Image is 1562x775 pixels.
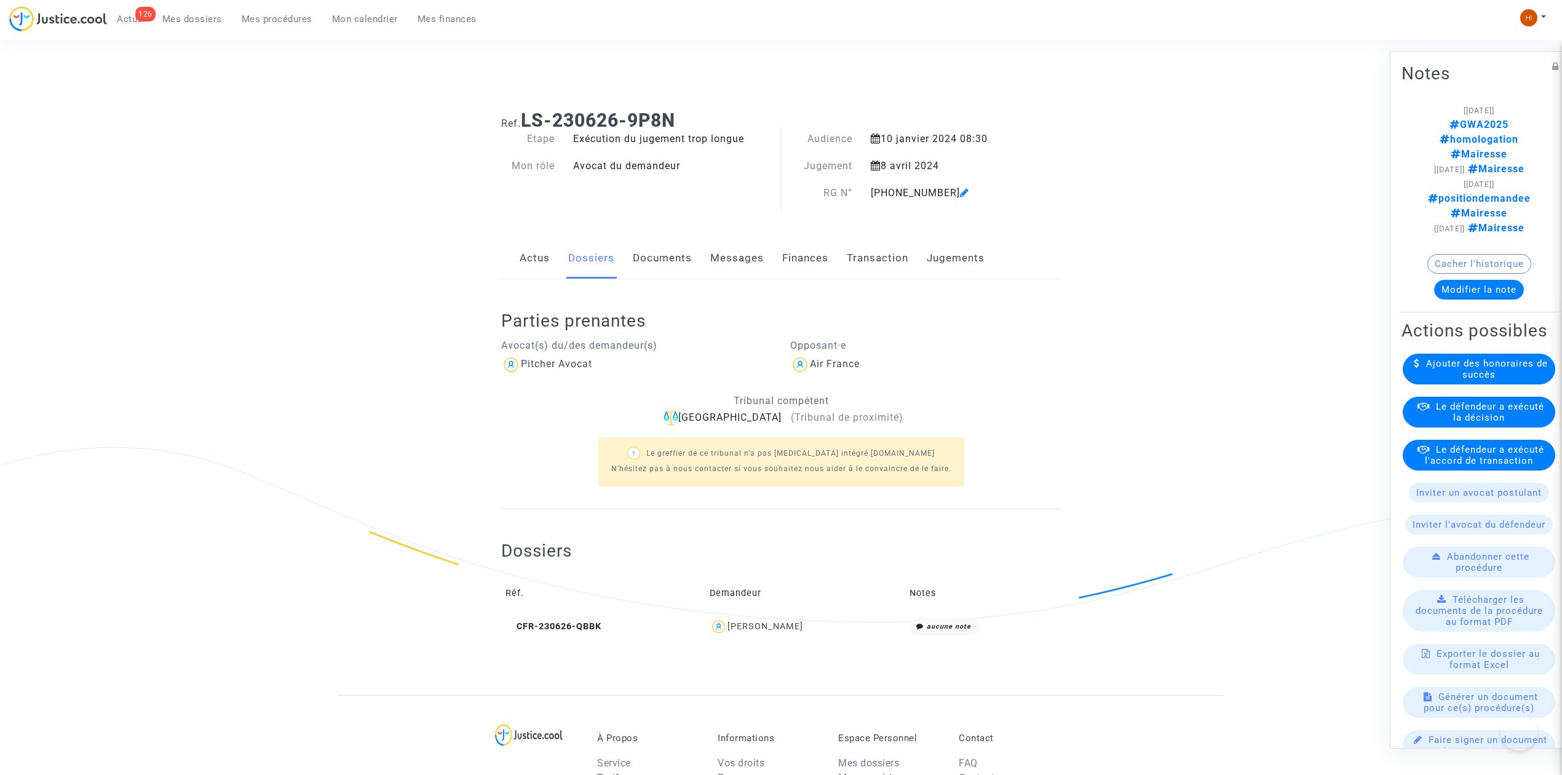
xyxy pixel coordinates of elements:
[1464,180,1494,189] span: [[DATE]]
[505,621,601,632] span: CFR-230626-QBBK
[927,238,985,279] a: Jugements
[501,117,521,129] span: Ref.
[332,14,398,25] span: Mon calendrier
[727,621,803,632] div: [PERSON_NAME]
[597,733,699,744] p: À Propos
[521,109,675,131] b: LS-230626-9P8N
[564,132,781,146] div: Exécution du jugement trop longue
[492,132,565,146] div: Etape
[927,622,971,630] i: aucune note
[1434,165,1465,174] span: [[DATE]]
[862,159,1022,173] div: 8 avril 2024
[718,757,764,769] a: Vos droits
[1437,648,1540,670] span: Exporter le dossier au format Excel
[1424,691,1538,713] span: Générer un document pour ce(s) procédure(s)
[1465,163,1524,175] span: Mairesse
[838,733,940,744] p: Espace Personnel
[521,358,592,370] div: Pitcher Avocat
[1520,9,1537,26] img: fc99b196863ffcca57bb8fe2645aafd9
[838,757,899,769] a: Mes dossiers
[632,450,636,457] span: ?
[1451,207,1507,219] span: Mairesse
[1434,280,1524,300] button: Modifier la note
[162,14,222,25] span: Mes dossiers
[790,355,810,375] img: icon-user.svg
[633,238,692,279] a: Documents
[905,574,1061,614] td: Notes
[791,411,903,423] span: (Tribunal de proximité)
[959,757,978,769] a: FAQ
[1401,320,1556,341] h2: Actions possibles
[810,358,860,370] div: Air France
[959,733,1061,744] p: Contact
[790,338,1061,353] p: Opposant·e
[781,132,862,146] div: Audience
[520,238,550,279] a: Actus
[1416,594,1543,627] span: Télécharger les documents de la procédure au format PDF
[501,310,1061,332] h2: Parties prenantes
[1447,551,1529,573] span: Abandonner cette procédure
[1440,133,1518,145] span: homologation
[1401,63,1556,84] h2: Notes
[710,238,764,279] a: Messages
[705,574,905,614] td: Demandeur
[1428,193,1531,204] span: positiondemandee
[1426,358,1548,380] span: Ajouter des honoraires de succès
[1501,713,1537,750] iframe: Help Scout Beacon - Open
[1434,224,1465,233] span: [[DATE]]
[501,410,1061,426] div: [GEOGRAPHIC_DATA]
[492,159,565,173] div: Mon rôle
[782,238,828,279] a: Finances
[135,7,156,22] div: 126
[1464,106,1494,115] span: [[DATE]]
[501,355,521,375] img: icon-user.svg
[710,618,727,636] img: icon-user.svg
[564,159,781,173] div: Avocat du demandeur
[862,186,1022,201] div: [PHONE_NUMBER]
[568,238,614,279] a: Dossiers
[597,757,631,769] a: Service
[501,338,772,353] p: Avocat(s) du/des demandeur(s)
[611,446,951,477] p: Le greffier de ce tribunal n'a pas [MEDICAL_DATA] intégré [DOMAIN_NAME] N'hésitez pas à nous cont...
[847,238,908,279] a: Transaction
[718,733,820,744] p: Informations
[1425,444,1544,466] span: Le défendeur a exécuté l'accord de transaction
[1449,119,1508,130] span: GWA2025
[418,14,477,25] span: Mes finances
[781,186,862,201] div: RG N°
[495,724,563,746] img: logo-lg.svg
[781,159,862,173] div: Jugement
[862,132,1022,146] div: 10 janvier 2024 08:30
[1465,222,1524,234] span: Mairesse
[501,540,572,562] h2: Dossiers
[664,411,678,426] img: icon-faciliter-sm.svg
[9,6,107,31] img: jc-logo.svg
[1413,519,1545,530] span: Inviter l'avocat du défendeur
[501,393,1061,408] p: Tribunal compétent
[1451,148,1507,160] span: Mairesse
[1429,734,1547,757] span: Faire signer un document à un participant
[117,14,143,25] span: Actus
[1436,401,1544,423] span: Le défendeur a exécuté la décision
[242,14,312,25] span: Mes procédures
[1416,487,1542,498] span: Inviter un avocat postulant
[501,574,706,614] td: Réf.
[1427,254,1531,274] button: Cacher l'historique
